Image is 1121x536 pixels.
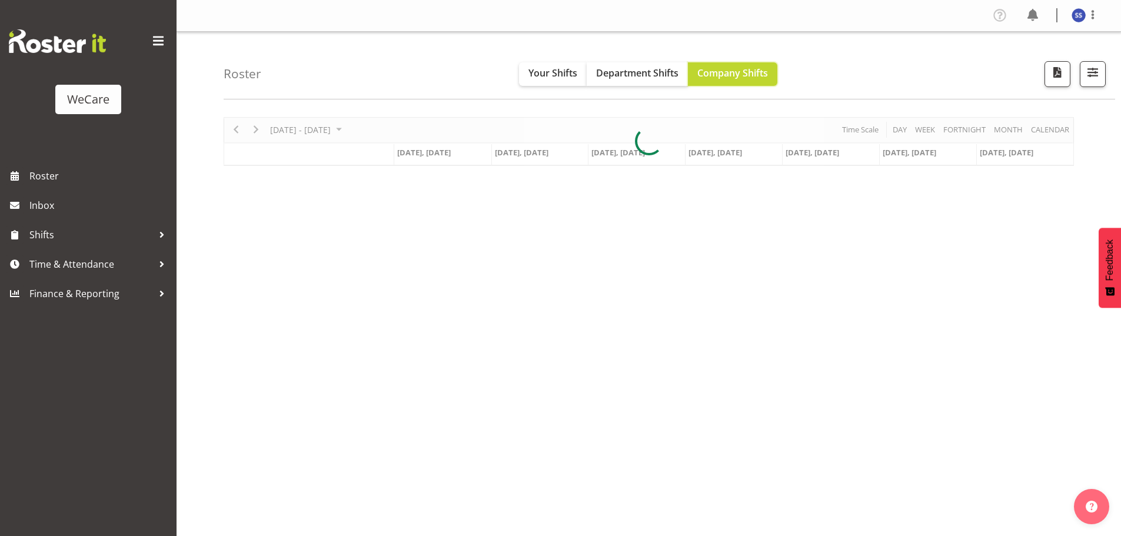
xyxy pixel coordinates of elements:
[9,29,106,53] img: Rosterit website logo
[1099,228,1121,308] button: Feedback - Show survey
[596,66,678,79] span: Department Shifts
[1045,61,1070,87] button: Download a PDF of the roster according to the set date range.
[1080,61,1106,87] button: Filter Shifts
[1105,239,1115,281] span: Feedback
[1086,501,1097,512] img: help-xxl-2.png
[29,255,153,273] span: Time & Attendance
[29,197,171,214] span: Inbox
[528,66,577,79] span: Your Shifts
[697,66,768,79] span: Company Shifts
[67,91,109,108] div: WeCare
[1072,8,1086,22] img: savita-savita11083.jpg
[29,285,153,302] span: Finance & Reporting
[29,226,153,244] span: Shifts
[224,67,261,81] h4: Roster
[688,62,777,86] button: Company Shifts
[587,62,688,86] button: Department Shifts
[29,167,171,185] span: Roster
[519,62,587,86] button: Your Shifts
